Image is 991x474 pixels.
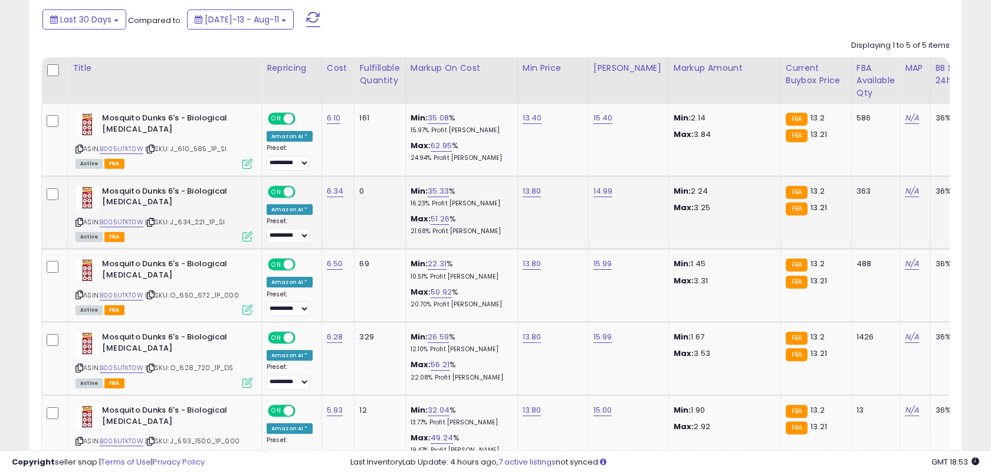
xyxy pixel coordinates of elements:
[411,432,431,443] b: Max:
[786,421,808,434] small: FBA
[936,62,979,87] div: BB Share 24h.
[857,332,891,342] div: 1426
[593,331,612,343] a: 15.99
[294,406,313,416] span: OFF
[350,457,979,468] div: Last InventoryLab Update: 4 hours ago, not synced.
[102,405,245,430] b: Mosquito Dunks 6's - Biological [MEDICAL_DATA]
[100,363,143,373] a: B005UTKT0W
[359,259,396,269] div: 69
[674,348,772,359] p: 3.53
[102,186,245,211] b: Mosquito Dunks 6's - Biological [MEDICAL_DATA]
[905,404,919,416] a: N/A
[428,258,447,270] a: 22.31
[327,331,343,343] a: 6.28
[674,62,776,74] div: Markup Amount
[145,144,227,153] span: | SKU: J_610_585_1P_SI
[674,405,772,416] p: 1.90
[936,186,974,197] div: 36%
[267,144,313,171] div: Preset:
[786,129,808,142] small: FBA
[205,14,279,25] span: [DATE]-13 - Aug-11
[76,305,103,315] span: All listings currently available for purchase on Amazon
[411,433,508,455] div: %
[411,185,428,197] b: Min:
[294,333,313,343] span: OFF
[786,276,808,289] small: FBA
[593,404,612,416] a: 15.00
[593,112,613,124] a: 15.40
[267,131,313,142] div: Amazon AI *
[76,332,252,387] div: ASIN:
[76,332,99,355] img: 51WgA4SF4uL._SL40_.jpg
[294,114,313,124] span: OFF
[851,40,950,51] div: Displaying 1 to 5 of 5 items
[936,259,974,269] div: 36%
[327,62,350,74] div: Cost
[810,331,825,342] span: 13.2
[153,456,205,468] a: Privacy Policy
[786,348,808,361] small: FBA
[411,140,431,151] b: Max:
[60,14,111,25] span: Last 30 Days
[411,331,428,342] b: Min:
[674,113,772,123] p: 2.14
[269,333,284,343] span: ON
[674,275,694,286] strong: Max:
[857,113,891,123] div: 586
[786,186,808,199] small: FBA
[428,331,449,343] a: 26.59
[76,113,252,168] div: ASIN:
[857,405,891,416] div: 13
[76,186,252,241] div: ASIN:
[411,62,513,74] div: Markup on Cost
[405,57,517,104] th: The percentage added to the cost of goods (COGS) that forms the calculator for Min & Max prices.
[674,404,691,416] strong: Min:
[674,186,772,197] p: 2.24
[76,259,252,313] div: ASIN:
[294,260,313,270] span: OFF
[411,359,431,370] b: Max:
[786,113,808,126] small: FBA
[674,331,691,342] strong: Min:
[411,140,508,162] div: %
[411,374,508,382] p: 22.08% Profit [PERSON_NAME]
[810,112,825,123] span: 13.2
[128,15,182,26] span: Compared to:
[145,363,234,372] span: | SKU: O_628_720_1P_DS
[810,258,825,269] span: 13.2
[936,332,974,342] div: 36%
[411,332,508,354] div: %
[857,186,891,197] div: 363
[674,259,772,269] p: 1.45
[102,113,245,138] b: Mosquito Dunks 6's - Biological [MEDICAL_DATA]
[104,378,124,388] span: FBA
[100,436,143,446] a: B005UTKT0W
[267,277,313,287] div: Amazon AI *
[431,213,449,225] a: 51.26
[411,404,428,416] b: Min:
[76,259,99,282] img: 51WgA4SF4uL._SL40_.jpg
[411,227,508,236] p: 21.68% Profit [PERSON_NAME]
[786,405,808,418] small: FBA
[12,457,205,468] div: seller snap | |
[674,421,772,432] p: 2.92
[674,332,772,342] p: 1.67
[411,112,428,123] b: Min:
[76,405,252,460] div: ASIN:
[810,202,827,213] span: 13.21
[498,456,556,468] a: 7 active listings
[905,112,919,124] a: N/A
[12,456,55,468] strong: Copyright
[905,258,919,270] a: N/A
[76,113,99,136] img: 51WgA4SF4uL._SL40_.jpg
[267,423,313,434] div: Amazon AI *
[269,406,284,416] span: ON
[411,419,508,427] p: 13.77% Profit [PERSON_NAME]
[267,363,313,390] div: Preset:
[786,62,846,87] div: Current Buybox Price
[810,404,825,416] span: 13.2
[786,202,808,215] small: FBA
[523,258,542,270] a: 13.80
[810,185,825,197] span: 13.2
[327,258,343,270] a: 6.50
